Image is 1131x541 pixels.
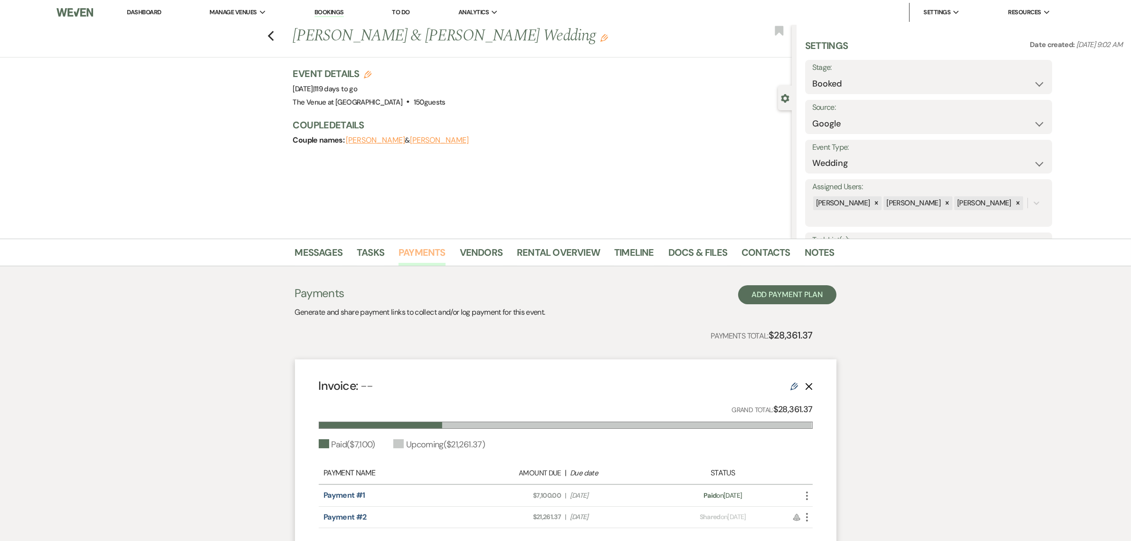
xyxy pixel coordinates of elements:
[474,512,561,522] span: $21,261.37
[293,135,346,145] span: Couple names:
[293,118,782,132] h3: Couple Details
[295,245,343,266] a: Messages
[600,33,608,42] button: Edit
[313,84,357,94] span: |
[614,245,654,266] a: Timeline
[812,61,1045,75] label: Stage:
[410,136,469,144] button: [PERSON_NAME]
[773,404,813,415] strong: $28,361.37
[924,8,951,17] span: Settings
[805,245,835,266] a: Notes
[127,8,161,16] a: Dashboard
[357,245,384,266] a: Tasks
[812,233,1045,247] label: Task List(s):
[293,97,403,107] span: The Venue at [GEOGRAPHIC_DATA]
[469,467,663,479] div: |
[295,285,545,301] h3: Payments
[210,8,257,17] span: Manage Venues
[323,490,365,500] a: Payment #1
[732,403,813,416] p: Grand Total:
[954,196,1013,210] div: [PERSON_NAME]
[346,135,469,145] span: &
[458,8,489,17] span: Analytics
[662,467,783,479] div: Status
[711,328,812,343] p: Payments Total:
[741,245,790,266] a: Contacts
[884,196,942,210] div: [PERSON_NAME]
[812,141,1045,155] label: Event Type:
[781,93,789,102] button: Close lead details
[769,329,813,341] strong: $28,361.37
[314,84,357,94] span: 119 days to go
[314,8,344,17] a: Bookings
[295,306,545,319] p: Generate and share payment links to collect and/or log payment for this event.
[668,245,727,266] a: Docs & Files
[738,285,836,304] button: Add Payment Plan
[662,491,783,501] div: on [DATE]
[570,491,657,501] span: [DATE]
[57,2,93,22] img: Weven Logo
[813,196,872,210] div: [PERSON_NAME]
[319,438,375,451] div: Paid ( $7,100 )
[361,378,373,394] span: --
[323,467,469,479] div: Payment Name
[474,491,561,501] span: $7,100.00
[414,97,446,107] span: 150 guests
[703,491,716,500] span: Paid
[812,180,1045,194] label: Assigned Users:
[700,512,721,521] span: Shared
[460,245,503,266] a: Vendors
[393,438,485,451] div: Upcoming ( $21,261.37 )
[323,512,367,522] a: Payment #2
[570,468,657,479] div: Due date
[565,512,566,522] span: |
[565,491,566,501] span: |
[293,25,688,48] h1: [PERSON_NAME] & [PERSON_NAME] Wedding
[319,377,373,394] h4: Invoice:
[1076,40,1122,49] span: [DATE] 9:02 AM
[399,245,446,266] a: Payments
[570,512,657,522] span: [DATE]
[1030,40,1076,49] span: Date created:
[1008,8,1041,17] span: Resources
[805,39,848,60] h3: Settings
[474,468,561,479] div: Amount Due
[662,512,783,522] div: on [DATE]
[293,67,446,80] h3: Event Details
[346,136,405,144] button: [PERSON_NAME]
[812,101,1045,115] label: Source:
[293,84,358,94] span: [DATE]
[392,8,410,16] a: To Do
[517,245,600,266] a: Rental Overview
